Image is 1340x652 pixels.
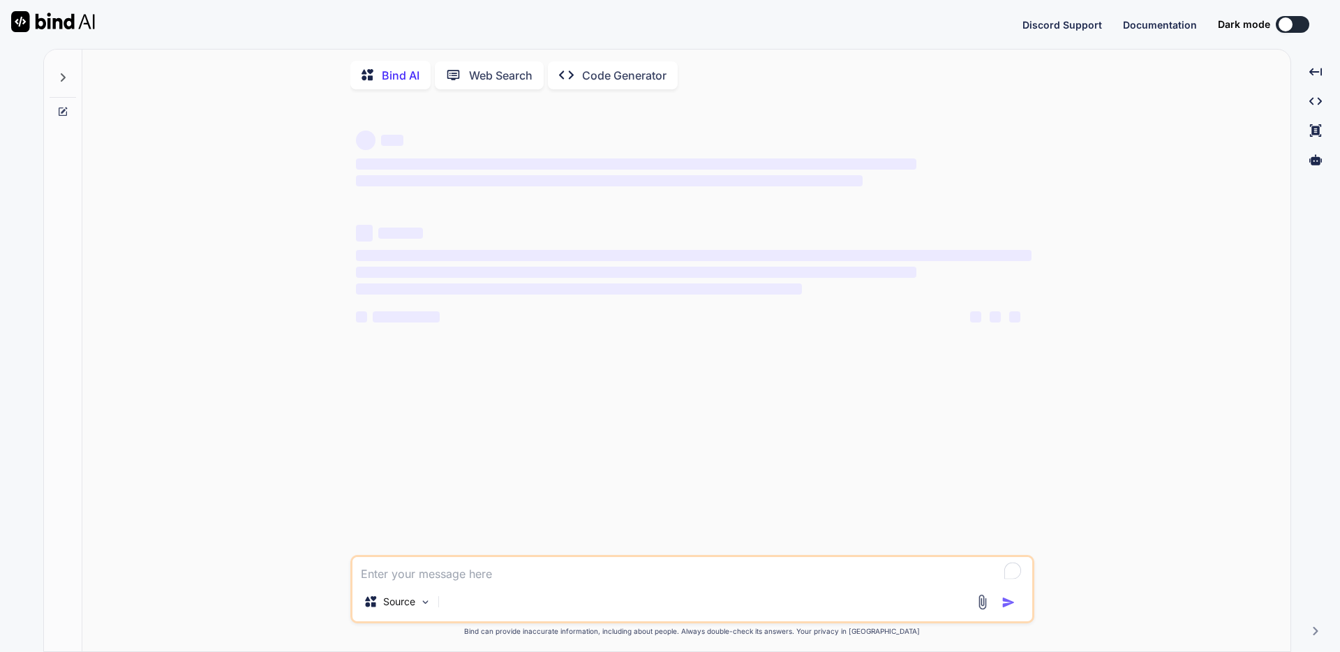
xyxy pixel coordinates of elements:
[350,626,1034,637] p: Bind can provide inaccurate information, including about people. Always double-check its answers....
[1123,17,1197,32] button: Documentation
[378,228,423,239] span: ‌
[1009,311,1020,323] span: ‌
[582,67,667,84] p: Code Generator
[373,311,440,323] span: ‌
[356,250,1032,261] span: ‌
[356,311,367,323] span: ‌
[352,557,1032,582] textarea: To enrich screen reader interactions, please activate Accessibility in Grammarly extension settings
[1002,595,1015,609] img: icon
[974,594,990,610] img: attachment
[382,67,419,84] p: Bind AI
[1022,17,1102,32] button: Discord Support
[990,311,1001,323] span: ‌
[11,11,95,32] img: Bind AI
[381,135,403,146] span: ‌
[356,267,916,278] span: ‌
[356,225,373,242] span: ‌
[469,67,533,84] p: Web Search
[970,311,981,323] span: ‌
[419,596,431,608] img: Pick Models
[1022,19,1102,31] span: Discord Support
[356,175,863,186] span: ‌
[383,595,415,609] p: Source
[1218,17,1270,31] span: Dark mode
[356,158,916,170] span: ‌
[1123,19,1197,31] span: Documentation
[356,131,375,150] span: ‌
[356,283,802,295] span: ‌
